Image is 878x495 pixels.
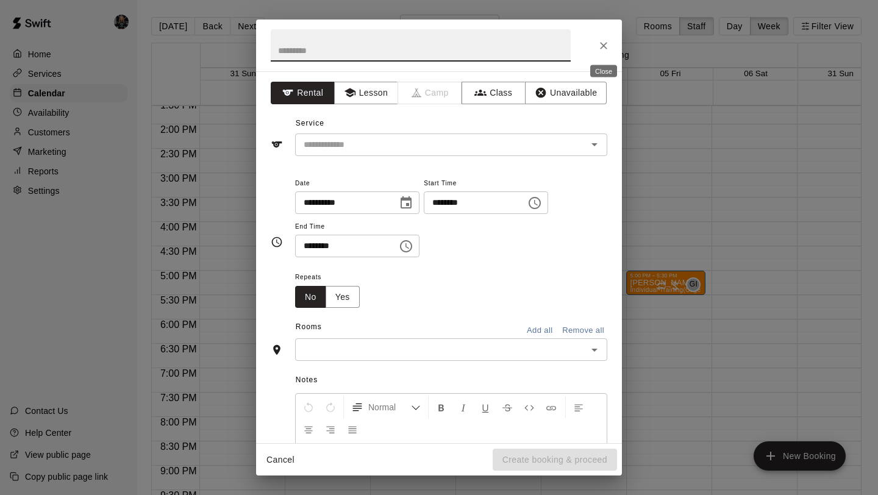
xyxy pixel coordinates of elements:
button: Format Italics [453,396,474,418]
span: Date [295,176,419,192]
button: Format Bold [431,396,452,418]
span: Normal [368,401,411,413]
button: Rental [271,82,335,104]
button: Choose time, selected time is 7:30 PM [394,234,418,258]
button: Insert Code [519,396,540,418]
span: Rooms [296,322,322,331]
span: Camps can only be created in the Services page [398,82,462,104]
button: Format Underline [475,396,496,418]
button: Undo [298,396,319,418]
button: Class [462,82,526,104]
svg: Service [271,138,283,151]
span: Repeats [295,269,369,286]
span: End Time [295,219,419,235]
span: Service [296,119,324,127]
button: No [295,286,326,308]
button: Insert Link [541,396,562,418]
button: Unavailable [525,82,607,104]
button: Right Align [320,418,341,440]
div: outlined button group [295,286,360,308]
button: Redo [320,396,341,418]
button: Remove all [559,321,607,340]
button: Choose date, selected date is Sep 2, 2025 [394,191,418,215]
button: Left Align [568,396,589,418]
button: Open [586,136,603,153]
button: Open [586,341,603,358]
svg: Timing [271,236,283,248]
button: Justify Align [342,418,363,440]
button: Add all [520,321,559,340]
button: Cancel [261,449,300,471]
svg: Rooms [271,344,283,356]
button: Lesson [334,82,398,104]
button: Format Strikethrough [497,396,518,418]
button: Center Align [298,418,319,440]
button: Yes [326,286,360,308]
button: Choose time, selected time is 7:00 PM [523,191,547,215]
span: Start Time [424,176,548,192]
button: Formatting Options [346,396,426,418]
button: Close [593,35,615,57]
span: Notes [296,371,607,390]
div: Close [590,65,617,77]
